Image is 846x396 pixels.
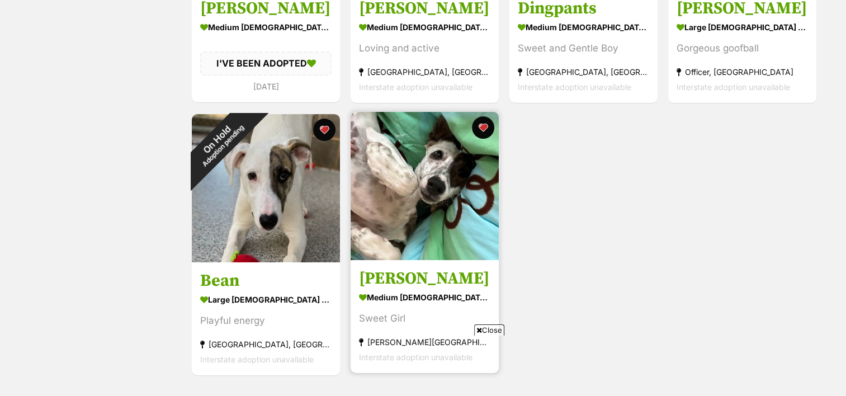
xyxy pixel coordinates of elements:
[313,119,335,141] button: favourite
[518,83,631,92] span: Interstate adoption unavailable
[677,65,808,80] div: Officer, [GEOGRAPHIC_DATA]
[677,20,808,36] div: large [DEMOGRAPHIC_DATA] Dog
[171,93,268,191] div: On Hold
[200,79,332,94] div: [DATE]
[200,52,332,76] div: I'VE BEEN ADOPTED
[359,268,490,289] h3: [PERSON_NAME]
[359,83,472,92] span: Interstate adoption unavailable
[359,41,490,56] div: Loving and active
[351,260,499,373] a: [PERSON_NAME] medium [DEMOGRAPHIC_DATA] Dog Sweet Girl [PERSON_NAME][GEOGRAPHIC_DATA][PERSON_NAME...
[200,313,332,328] div: Playful energy
[359,289,490,305] div: medium [DEMOGRAPHIC_DATA] Dog
[359,65,490,80] div: [GEOGRAPHIC_DATA], [GEOGRAPHIC_DATA]
[359,20,490,36] div: medium [DEMOGRAPHIC_DATA] Dog
[201,123,245,168] span: Adoption pending
[472,116,494,139] button: favourite
[200,337,332,352] div: [GEOGRAPHIC_DATA], [GEOGRAPHIC_DATA]
[220,340,627,390] iframe: Advertisement
[518,41,649,56] div: Sweet and Gentle Boy
[677,41,808,56] div: Gorgeous goofball
[192,114,340,262] img: Bean
[200,355,314,364] span: Interstate adoption unavailable
[359,311,490,326] div: Sweet Girl
[677,83,790,92] span: Interstate adoption unavailable
[351,112,499,260] img: Dizzy Babbington
[474,324,504,336] span: Close
[192,262,340,375] a: Bean large [DEMOGRAPHIC_DATA] Dog Playful energy [GEOGRAPHIC_DATA], [GEOGRAPHIC_DATA] Interstate ...
[518,20,649,36] div: medium [DEMOGRAPHIC_DATA] Dog
[200,270,332,291] h3: Bean
[518,65,649,80] div: [GEOGRAPHIC_DATA], [GEOGRAPHIC_DATA]
[200,20,332,36] div: medium [DEMOGRAPHIC_DATA] Dog
[200,291,332,308] div: large [DEMOGRAPHIC_DATA] Dog
[192,253,340,265] a: On HoldAdoption pending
